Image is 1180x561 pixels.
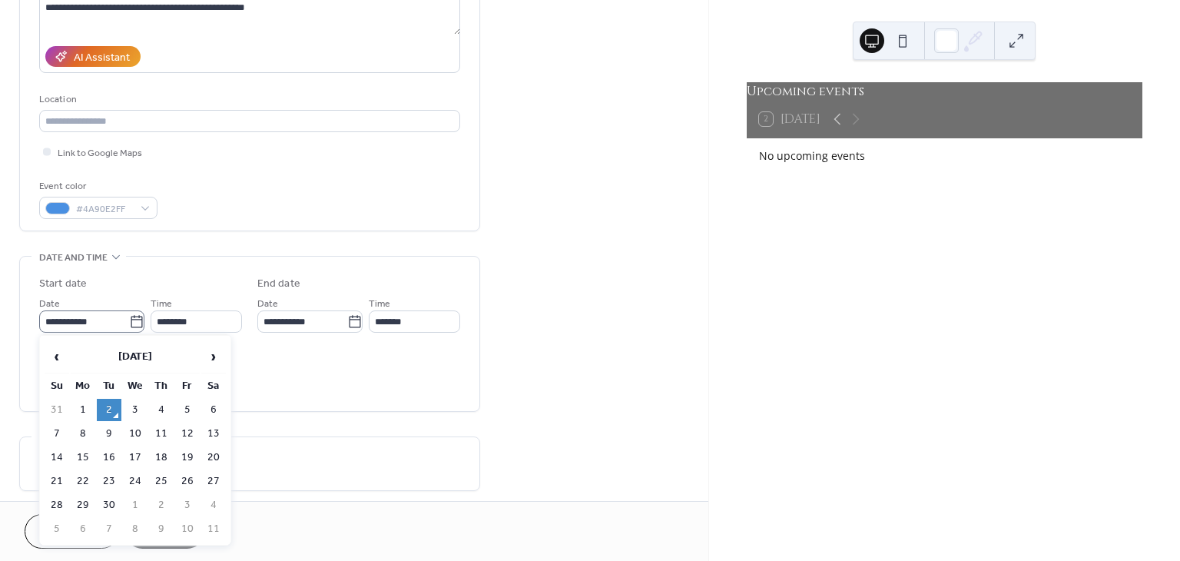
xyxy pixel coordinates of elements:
div: Event color [39,178,154,194]
td: 25 [149,470,174,493]
td: 2 [97,399,121,421]
span: Time [369,296,390,312]
td: 4 [201,494,226,516]
td: 20 [201,446,226,469]
td: 8 [71,423,95,445]
td: 22 [71,470,95,493]
td: 19 [175,446,200,469]
td: 4 [149,399,174,421]
td: 12 [175,423,200,445]
span: Link to Google Maps [58,145,142,161]
td: 30 [97,494,121,516]
th: Tu [97,375,121,397]
td: 14 [45,446,69,469]
td: 9 [97,423,121,445]
div: No upcoming events [759,148,1130,164]
td: 1 [71,399,95,421]
td: 9 [149,518,174,540]
td: 11 [201,518,226,540]
div: Location [39,91,457,108]
td: 7 [97,518,121,540]
th: Th [149,375,174,397]
span: Time [151,296,172,312]
td: 23 [97,470,121,493]
td: 3 [123,399,147,421]
th: Sa [201,375,226,397]
td: 5 [45,518,69,540]
td: 13 [201,423,226,445]
button: AI Assistant [45,46,141,67]
td: 15 [71,446,95,469]
td: 10 [175,518,200,540]
td: 18 [149,446,174,469]
th: [DATE] [71,340,200,373]
td: 6 [201,399,226,421]
div: Start date [39,276,87,292]
span: Date [257,296,278,312]
td: 21 [45,470,69,493]
span: Date and time [39,250,108,266]
td: 3 [175,494,200,516]
td: 10 [123,423,147,445]
div: End date [257,276,300,292]
th: Su [45,375,69,397]
td: 28 [45,494,69,516]
td: 8 [123,518,147,540]
div: Upcoming events [747,82,1142,101]
td: 2 [149,494,174,516]
td: 26 [175,470,200,493]
span: ‹ [45,341,68,372]
td: 27 [201,470,226,493]
td: 29 [71,494,95,516]
td: 11 [149,423,174,445]
td: 24 [123,470,147,493]
div: AI Assistant [74,50,130,66]
span: #4A90E2FF [76,201,133,217]
span: Date [39,296,60,312]
td: 6 [71,518,95,540]
th: Mo [71,375,95,397]
th: We [123,375,147,397]
td: 31 [45,399,69,421]
th: Fr [175,375,200,397]
span: › [202,341,225,372]
td: 5 [175,399,200,421]
button: Cancel [25,514,119,549]
td: 17 [123,446,147,469]
td: 7 [45,423,69,445]
td: 1 [123,494,147,516]
td: 16 [97,446,121,469]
